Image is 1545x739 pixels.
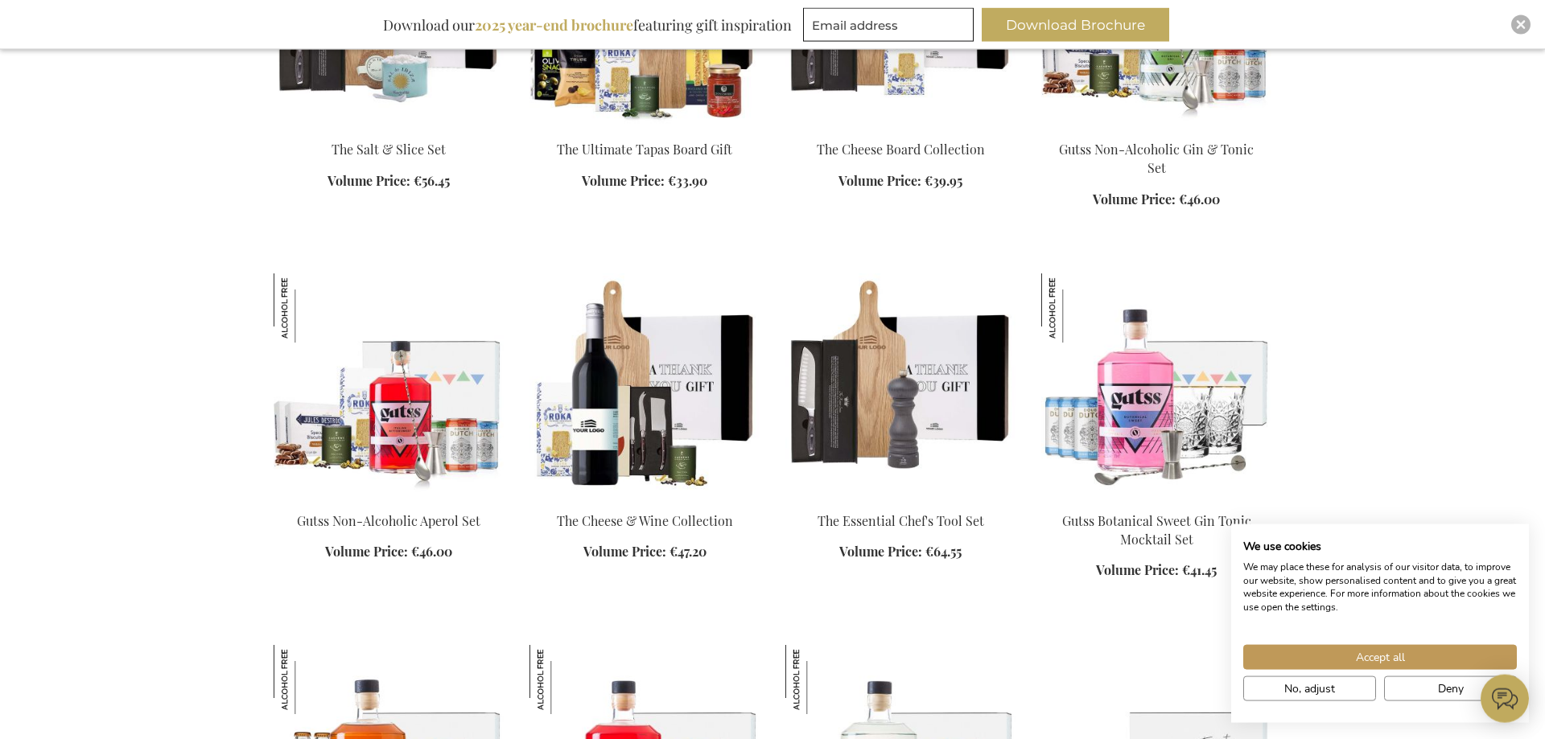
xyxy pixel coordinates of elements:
span: €39.95 [925,172,962,189]
b: 2025 year-end brochure [475,15,633,35]
input: Email address [803,8,974,42]
button: Download Brochure [982,8,1169,42]
img: Gutss Botanical Sweet Gin Tonic Mocktail Set [1041,273,1271,499]
span: €46.00 [1179,191,1220,207]
a: The Cheese Board Collection [817,141,985,158]
a: The Essential Chef's Tool Set [818,512,984,529]
span: Volume Price: [839,543,922,560]
img: Gutss Botanical Sweet Gin Tonic Mocktail Set [1041,273,1110,343]
a: Volume Price: €64.55 [839,543,962,561]
iframe: belco-activator-frame [1481,675,1529,723]
a: The Cheese & Wine Collection [529,492,760,507]
a: Gutss Non-Alcoholic Gin & Tonic Set Gutss Non-Alcoholic Gin & Tonic Set [1041,121,1271,136]
a: The Essential Chef's Tool Set [785,492,1016,507]
span: No, adjust [1284,680,1335,697]
form: marketing offers and promotions [803,8,978,47]
h2: We use cookies [1243,540,1517,554]
a: Gutss Non-Alcoholic Aperol Set Gutss Non-Alcoholic Aperol Set [274,492,504,507]
img: The Essential Chef's Tool Set [785,273,1016,499]
a: The Salt & Slice Set [332,141,446,158]
a: Gutss Non-Alcoholic Aperol Set [297,512,480,529]
a: Volume Price: €47.20 [583,543,707,561]
button: Accept all cookies [1243,645,1517,670]
img: The Cheese & Wine Collection [529,273,760,499]
span: Volume Price: [328,172,410,189]
a: Gutss Non-Alcoholic Gin & Tonic Set [1059,141,1254,176]
a: Gutss Botanical Sweet Gin Tonic Mocktail Set Gutss Botanical Sweet Gin Tonic Mocktail Set [1041,492,1271,507]
div: Close [1511,15,1531,35]
span: €33.90 [668,172,707,189]
a: Volume Price: €39.95 [838,172,962,191]
button: Adjust cookie preferences [1243,676,1376,701]
a: Volume Price: €56.45 [328,172,450,191]
a: Gutss Botanical Sweet Gin Tonic Mocktail Set [1062,512,1251,548]
span: Volume Price: [325,543,408,560]
span: Volume Price: [1093,191,1176,207]
a: The Ultimate Tapas Board Gift [557,141,732,158]
p: We may place these for analysis of our visitor data, to improve our website, show personalised co... [1243,560,1517,614]
a: The Cheese Board Collection [785,121,1016,136]
a: Volume Price: €46.00 [325,543,452,561]
img: Gutss Non-Alcoholic Aperol Set [274,273,504,499]
img: Gutss Botanical Dry Gin Tonic Mocktail Set [785,645,855,714]
div: Download our featuring gift inspiration [376,8,799,42]
button: Deny all cookies [1384,676,1517,701]
img: Gutss Non-Alcoholic Aperol Set [274,273,343,343]
span: €47.20 [669,543,707,560]
span: Volume Price: [838,172,921,189]
span: €41.45 [1182,561,1217,578]
span: €56.45 [414,172,450,189]
a: Volume Price: €46.00 [1093,191,1220,209]
img: Close [1516,20,1526,30]
span: Volume Price: [583,543,666,560]
span: Volume Price: [1096,561,1179,578]
span: Deny [1438,680,1464,697]
span: €46.00 [411,543,452,560]
span: €64.55 [925,543,962,560]
a: The Cheese & Wine Collection [557,512,733,529]
a: Volume Price: €33.90 [582,172,707,191]
span: Volume Price: [582,172,665,189]
img: Gutss Cuba Libre Mocktail Set [274,645,343,714]
span: Accept all [1356,649,1405,666]
a: The Salt & Slice Set Exclusive Business Gift [274,121,504,136]
a: Volume Price: €41.45 [1096,561,1217,580]
a: The Ultimate Tapas Board Gift [529,121,760,136]
img: Gutss Italian Bittersweet Aperol Tonic Mocktail Set [529,645,599,714]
